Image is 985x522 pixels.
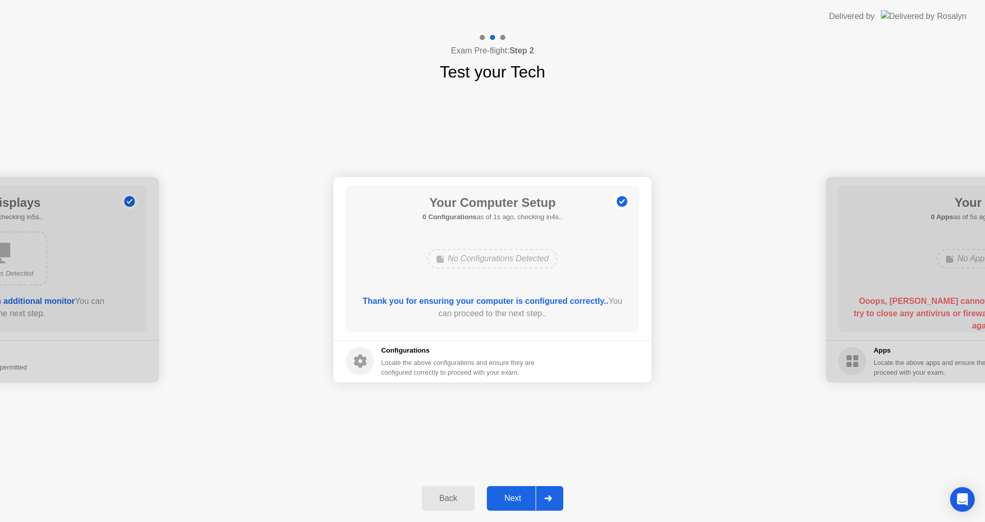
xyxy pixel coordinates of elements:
h5: as of 1s ago, checking in4s.. [423,212,563,222]
div: Open Intercom Messenger [950,487,975,512]
b: Step 2 [509,46,534,55]
b: 0 Configurations [423,213,477,221]
button: Next [487,486,563,511]
b: Thank you for ensuring your computer is configured correctly.. [363,297,608,305]
h1: Test your Tech [440,60,545,84]
div: Locate the above configurations and ensure they are configured correctly to proceed with your exam. [381,358,537,377]
h4: Exam Pre-flight: [451,45,534,57]
h5: Configurations [381,345,537,356]
div: No Configurations Detected [427,249,558,268]
h1: Your Computer Setup [423,194,563,212]
button: Back [422,486,475,511]
div: You can proceed to the next step.. [361,295,625,320]
img: Delivered by Rosalyn [881,10,967,22]
div: Back [425,494,471,503]
div: Next [490,494,536,503]
div: Delivered by [829,10,875,23]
